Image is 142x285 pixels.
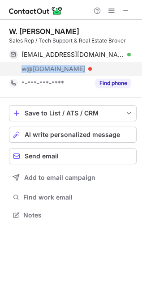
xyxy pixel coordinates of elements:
span: Notes [23,211,133,219]
span: w@[DOMAIN_NAME] [22,65,85,73]
button: Add to email campaign [9,170,137,186]
button: AI write personalized message [9,127,137,143]
span: AI write personalized message [25,131,120,138]
button: Send email [9,148,137,164]
span: Add to email campaign [24,174,95,181]
span: Find work email [23,193,133,201]
div: Save to List / ATS / CRM [25,110,121,117]
img: ContactOut v5.3.10 [9,5,63,16]
span: Send email [25,153,59,160]
button: save-profile-one-click [9,105,137,121]
button: Find work email [9,191,137,204]
span: [EMAIL_ADDRESS][DOMAIN_NAME] [22,51,124,59]
div: W. [PERSON_NAME] [9,27,79,36]
div: Sales Rep / Tech Support & Real Estate Broker [9,37,137,45]
button: Reveal Button [95,79,131,88]
button: Notes [9,209,137,221]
